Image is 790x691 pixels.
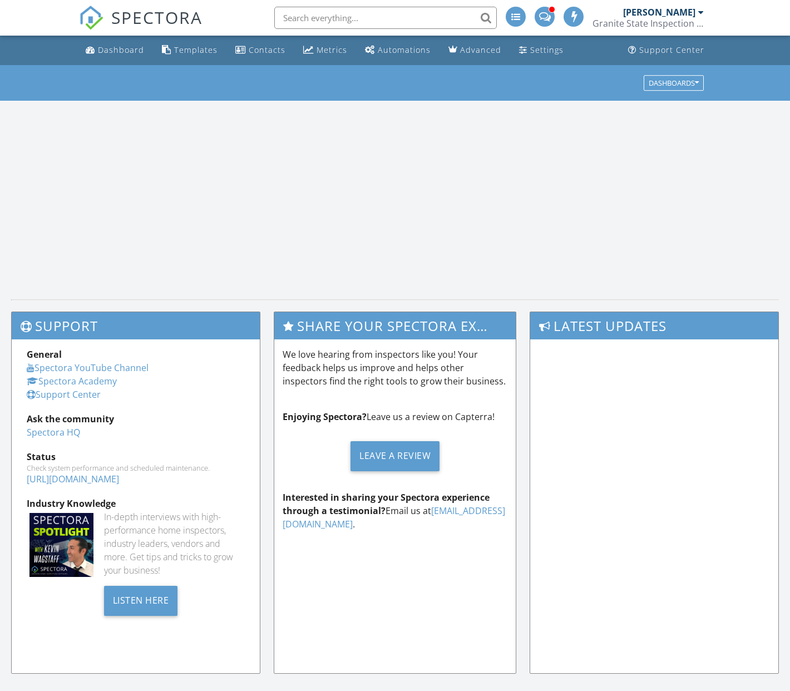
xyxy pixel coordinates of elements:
a: Spectora HQ [27,426,80,438]
div: Support Center [639,45,704,55]
a: Contacts [231,40,290,61]
div: Ask the community [27,412,245,426]
div: Settings [530,45,564,55]
div: Metrics [317,45,347,55]
p: Email us at . [283,491,507,531]
h3: Share Your Spectora Experience [274,312,516,339]
div: Leave a Review [350,441,440,471]
a: Settings [515,40,568,61]
div: Status [27,450,245,463]
div: Automations [378,45,431,55]
div: Check system performance and scheduled maintenance. [27,463,245,472]
div: Advanced [460,45,501,55]
h3: Support [12,312,260,339]
div: Contacts [249,45,285,55]
button: Dashboards [644,75,704,91]
a: Dashboard [81,40,149,61]
p: We love hearing from inspectors like you! Your feedback helps us improve and helps other inspecto... [283,348,507,388]
img: The Best Home Inspection Software - Spectora [79,6,103,30]
p: Leave us a review on Capterra! [283,410,507,423]
a: SPECTORA [79,15,203,38]
strong: General [27,348,62,361]
img: Spectoraspolightmain [29,513,93,577]
div: Granite State Inspection Services, LLC [592,18,704,29]
div: Listen Here [104,586,178,616]
span: SPECTORA [111,6,203,29]
div: [PERSON_NAME] [623,7,695,18]
a: Metrics [299,40,352,61]
a: Support Center [624,40,709,61]
a: Leave a Review [283,432,507,480]
a: Advanced [444,40,506,61]
div: Dashboards [649,79,699,87]
div: Templates [174,45,218,55]
a: Listen Here [104,594,178,606]
a: Spectora Academy [27,375,117,387]
a: Templates [157,40,222,61]
a: [URL][DOMAIN_NAME] [27,473,119,485]
a: Automations (Advanced) [361,40,435,61]
strong: Enjoying Spectora? [283,411,367,423]
input: Search everything... [274,7,497,29]
a: [EMAIL_ADDRESS][DOMAIN_NAME] [283,505,505,530]
div: In-depth interviews with high-performance home inspectors, industry leaders, vendors and more. Ge... [104,510,245,577]
div: Industry Knowledge [27,497,245,510]
div: Dashboard [98,45,144,55]
strong: Interested in sharing your Spectora experience through a testimonial? [283,491,490,517]
a: Support Center [27,388,101,401]
a: Spectora YouTube Channel [27,362,149,374]
h3: Latest Updates [530,312,778,339]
